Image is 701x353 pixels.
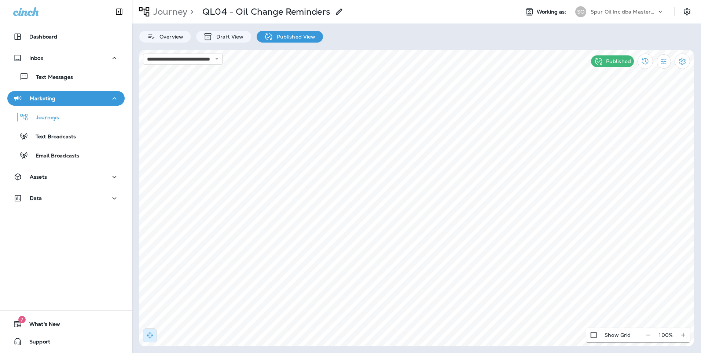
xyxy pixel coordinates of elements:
[29,114,59,121] p: Journeys
[7,29,125,44] button: Dashboard
[7,191,125,205] button: Data
[29,34,57,40] p: Dashboard
[7,109,125,125] button: Journeys
[30,195,42,201] p: Data
[7,128,125,144] button: Text Broadcasts
[659,332,673,338] p: 100 %
[7,317,125,331] button: 7What's New
[675,54,690,69] button: Settings
[29,55,43,61] p: Inbox
[187,6,194,17] p: >
[213,34,243,40] p: Draft View
[680,5,694,18] button: Settings
[7,69,125,84] button: Text Messages
[638,54,653,69] button: View Changelog
[29,74,73,81] p: Text Messages
[537,9,568,15] span: Working as:
[30,174,47,180] p: Assets
[156,34,183,40] p: Overview
[28,134,76,141] p: Text Broadcasts
[7,148,125,163] button: Email Broadcasts
[150,6,187,17] p: Journey
[18,316,26,323] span: 7
[7,91,125,106] button: Marketing
[202,6,330,17] p: QL04 - Oil Change Reminders
[575,6,586,17] div: SO
[22,339,50,347] span: Support
[30,95,55,101] p: Marketing
[605,332,631,338] p: Show Grid
[606,58,631,64] p: Published
[7,334,125,349] button: Support
[22,321,60,330] span: What's New
[657,54,671,69] button: Filter Statistics
[7,170,125,184] button: Assets
[7,51,125,65] button: Inbox
[273,34,316,40] p: Published View
[28,153,79,160] p: Email Broadcasts
[591,9,657,15] p: Spur Oil Inc dba MasterLube
[109,4,129,19] button: Collapse Sidebar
